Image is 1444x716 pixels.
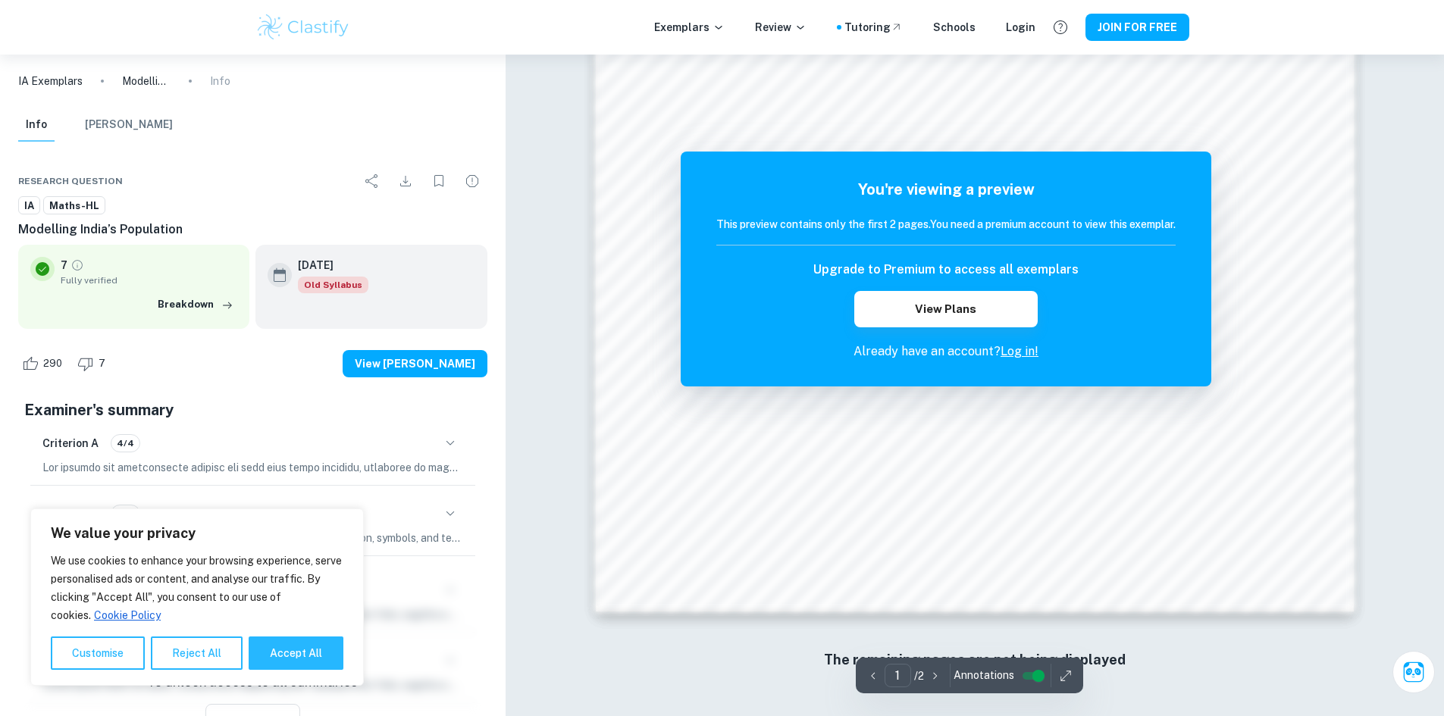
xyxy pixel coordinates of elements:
[18,73,83,89] a: IA Exemplars
[844,19,903,36] a: Tutoring
[35,356,70,371] span: 290
[18,352,70,376] div: Like
[70,258,84,272] a: Grade fully verified
[457,166,487,196] div: Report issue
[18,108,55,142] button: Info
[424,166,454,196] div: Bookmark
[51,636,145,670] button: Customise
[210,73,230,89] p: Info
[61,257,67,274] p: 7
[30,508,364,686] div: We value your privacy
[51,552,343,624] p: We use cookies to enhance your browsing experience, serve personalised ads or content, and analys...
[1006,19,1035,36] a: Login
[298,257,356,274] h6: [DATE]
[74,352,114,376] div: Dislike
[716,216,1176,233] h6: This preview contains only the first 2 pages. You need a premium account to view this exemplar.
[42,459,463,476] p: Lor ipsumdo sit ametconsecte adipisc eli sedd eius tempo incididu, utlaboree do magnaaliquae, adm...
[1048,14,1073,40] button: Help and Feedback
[43,196,105,215] a: Maths-HL
[298,277,368,293] span: Old Syllabus
[18,220,487,239] h6: Modelling India’s Population
[1001,344,1038,358] a: Log in!
[914,668,924,684] p: / 2
[24,399,481,421] h5: Examiner's summary
[42,505,99,522] h6: Criterion B
[90,356,114,371] span: 7
[51,524,343,542] p: We value your privacy
[18,196,40,215] a: IA
[343,350,487,377] button: View [PERSON_NAME]
[1392,651,1435,693] button: Ask Clai
[249,636,343,670] button: Accept All
[954,668,1014,683] span: Annotations
[44,199,105,214] span: Maths-HL
[111,436,139,450] span: 4/4
[122,73,171,89] p: Modelling India’s Population
[298,277,368,293] div: Although this IA is written for the old math syllabus (last exam in November 2020), the current I...
[716,342,1176,361] p: Already have an account?
[19,199,39,214] span: IA
[111,507,139,521] span: 4/4
[357,166,387,196] div: Share
[854,291,1038,327] button: View Plans
[85,108,173,142] button: [PERSON_NAME]
[813,261,1079,279] h6: Upgrade to Premium to access all exemplars
[61,274,237,287] span: Fully verified
[1085,14,1189,41] button: JOIN FOR FREE
[755,19,807,36] p: Review
[255,12,352,42] img: Clastify logo
[154,293,237,316] button: Breakdown
[93,608,161,622] a: Cookie Policy
[933,19,976,36] a: Schools
[626,649,1323,671] h6: The remaining pages are not being displayed
[654,19,725,36] p: Exemplars
[390,166,421,196] div: Download
[18,174,123,188] span: Research question
[151,636,243,670] button: Reject All
[716,178,1176,201] h5: You're viewing a preview
[42,435,99,452] h6: Criterion A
